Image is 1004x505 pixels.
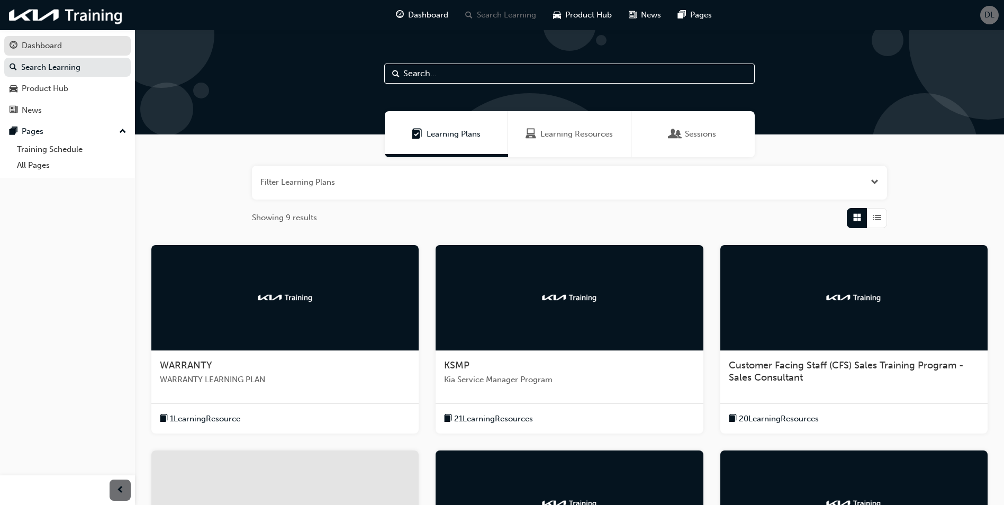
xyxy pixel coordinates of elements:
span: Learning Plans [427,128,481,140]
a: News [4,101,131,120]
a: Training Schedule [13,141,131,158]
span: Sessions [685,128,716,140]
img: kia-training [256,292,314,303]
a: kia-trainingCustomer Facing Staff (CFS) Sales Training Program - Sales Consultantbook-icon20Learn... [720,245,988,434]
span: Learning Resources [526,128,536,140]
span: 20 Learning Resources [739,413,819,425]
div: Pages [22,125,43,138]
button: Pages [4,122,131,141]
div: Dashboard [22,40,62,52]
button: Open the filter [871,176,879,188]
button: book-icon21LearningResources [444,412,533,426]
button: book-icon1LearningResource [160,412,240,426]
span: book-icon [729,412,737,426]
span: car-icon [10,84,17,94]
input: Search... [384,64,755,84]
a: Learning ResourcesLearning Resources [508,111,631,157]
span: book-icon [160,412,168,426]
span: Search Learning [477,9,536,21]
a: Dashboard [4,36,131,56]
span: WARRANTY [160,359,212,371]
span: Pages [690,9,712,21]
span: pages-icon [678,8,686,22]
a: car-iconProduct Hub [545,4,620,26]
a: news-iconNews [620,4,670,26]
span: search-icon [10,63,17,73]
span: WARRANTY LEARNING PLAN [160,374,410,386]
span: Dashboard [408,9,448,21]
span: Search [392,68,400,80]
span: book-icon [444,412,452,426]
span: guage-icon [396,8,404,22]
a: guage-iconDashboard [387,4,457,26]
a: kia-trainingWARRANTYWARRANTY LEARNING PLANbook-icon1LearningResource [151,245,419,434]
a: SessionsSessions [631,111,755,157]
span: KSMP [444,359,469,371]
a: All Pages [13,157,131,174]
span: News [641,9,661,21]
img: kia-training [540,292,599,303]
img: kia-training [825,292,883,303]
span: Customer Facing Staff (CFS) Sales Training Program - Sales Consultant [729,359,964,384]
span: Sessions [670,128,681,140]
span: pages-icon [10,127,17,137]
button: book-icon20LearningResources [729,412,819,426]
a: Product Hub [4,79,131,98]
span: 21 Learning Resources [454,413,533,425]
button: DashboardSearch LearningProduct HubNews [4,34,131,122]
span: prev-icon [116,484,124,497]
button: DL [980,6,999,24]
span: news-icon [629,8,637,22]
span: Showing 9 results [252,212,317,224]
span: Kia Service Manager Program [444,374,694,386]
a: pages-iconPages [670,4,720,26]
span: car-icon [553,8,561,22]
span: Learning Plans [412,128,422,140]
span: news-icon [10,106,17,115]
a: kia-trainingKSMPKia Service Manager Programbook-icon21LearningResources [436,245,703,434]
span: List [873,212,881,224]
a: Learning PlansLearning Plans [385,111,508,157]
a: Search Learning [4,58,131,77]
span: guage-icon [10,41,17,51]
span: 1 Learning Resource [170,413,240,425]
span: up-icon [119,125,126,139]
span: search-icon [465,8,473,22]
div: Product Hub [22,83,68,95]
span: Product Hub [565,9,612,21]
span: Grid [853,212,861,224]
span: Learning Resources [540,128,613,140]
a: search-iconSearch Learning [457,4,545,26]
span: DL [984,9,994,21]
div: News [22,104,42,116]
img: kia-training [5,4,127,26]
